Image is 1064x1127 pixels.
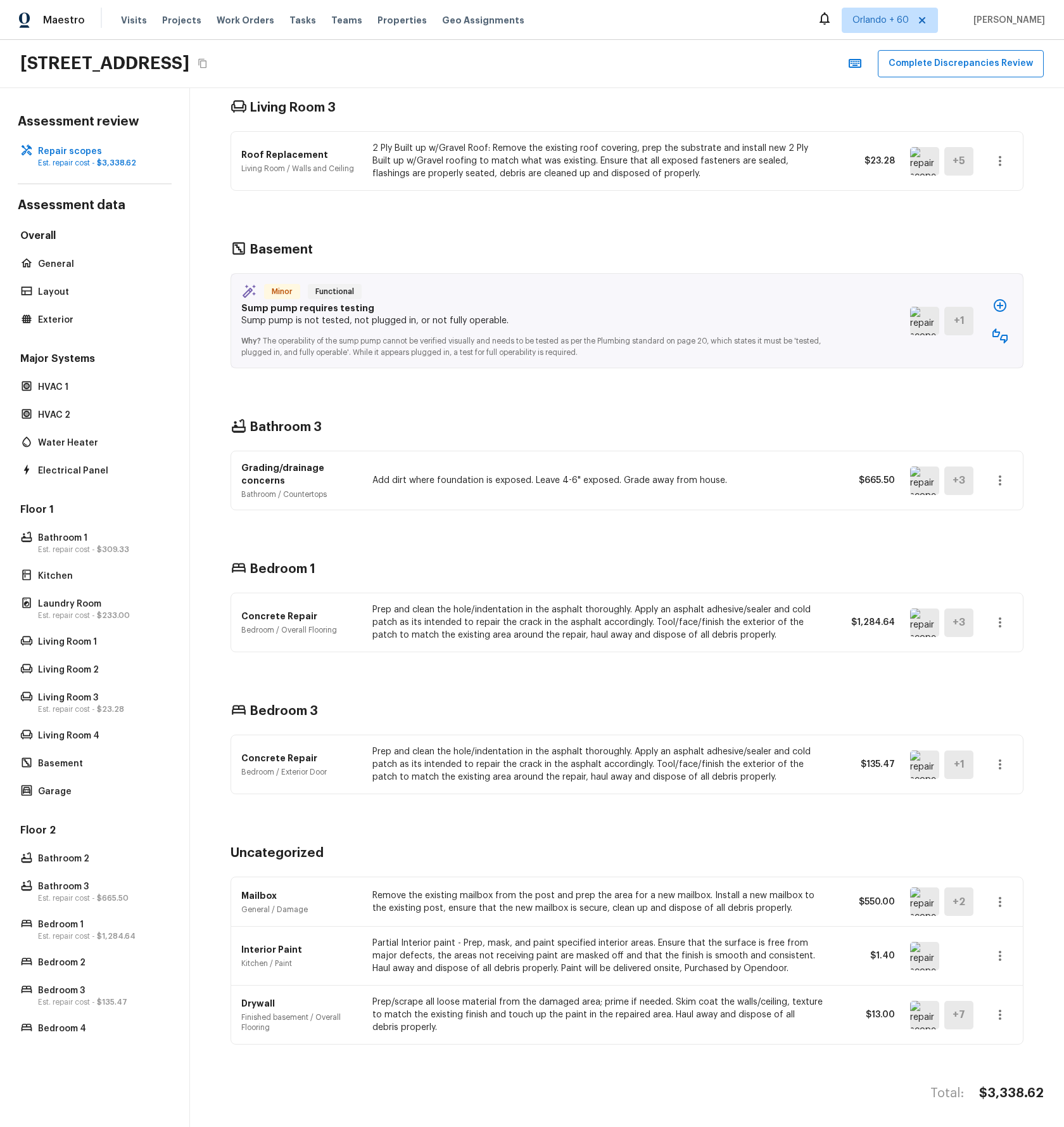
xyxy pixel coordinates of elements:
[38,853,164,865] p: Bathroom 2
[968,14,1045,27] span: [PERSON_NAME]
[267,285,298,298] span: Minor
[241,767,357,777] p: Bedroom / Exterior Door
[838,896,895,908] p: $550.00
[18,197,172,216] h4: Assessment data
[38,880,164,893] p: Bathroom 3
[38,286,164,299] p: Layout
[38,757,164,770] p: Basement
[38,918,164,931] p: Bedroom 1
[910,887,939,916] img: repair scope asset
[838,155,895,167] p: $23.28
[241,148,357,161] p: Roof Replacement
[38,258,164,271] p: General
[838,950,895,962] p: $1.40
[953,895,965,909] h5: + 2
[372,142,823,180] p: 2 Ply Built up w/Gravel Roof: Remove the existing roof covering, prep the substrate and install n...
[953,154,965,168] h5: + 5
[910,147,939,176] img: repair scope asset
[852,14,909,27] span: Orlando + 60
[930,1085,964,1102] h4: Total:
[194,55,211,72] button: Copy Address
[38,610,164,621] p: Est. repair cost -
[38,997,164,1007] p: Est. repair cost -
[838,616,895,629] p: $1,284.64
[910,750,939,779] img: repair scope asset
[38,158,164,168] p: Est. repair cost -
[18,229,172,245] h5: Overall
[38,465,164,477] p: Electrical Panel
[377,14,427,27] span: Properties
[953,1008,965,1022] h5: + 7
[241,610,357,622] p: Concrete Repair
[38,532,164,544] p: Bathroom 1
[38,314,164,326] p: Exterior
[241,625,357,635] p: Bedroom / Overall Flooring
[97,159,136,167] span: $3,338.62
[331,14,362,27] span: Teams
[910,1001,939,1029] img: repair scope asset
[38,931,164,941] p: Est. repair cost -
[241,997,357,1010] p: Drywall
[18,503,172,519] h5: Floor 1
[38,664,164,676] p: Living Room 2
[38,409,164,422] p: HVAC 2
[310,285,359,298] span: Functional
[38,636,164,648] p: Living Room 1
[38,984,164,997] p: Bedroom 3
[910,467,939,495] img: repair scope asset
[289,16,316,25] span: Tasks
[241,943,357,956] p: Interior Paint
[838,474,895,487] p: $665.50
[38,956,164,969] p: Bedroom 2
[241,461,357,487] p: Grading/drainage concerns
[38,1022,164,1035] p: Bedroom 4
[97,705,124,713] span: $23.28
[878,50,1044,77] button: Complete Discrepancies Review
[953,615,965,629] h5: + 3
[38,598,164,610] p: Laundry Room
[442,14,524,27] span: Geo Assignments
[38,437,164,449] p: Water Heater
[241,889,357,902] p: Mailbox
[97,546,129,553] span: $309.33
[38,692,164,704] p: Living Room 3
[38,893,164,903] p: Est. repair cost -
[979,1085,1044,1102] h4: $3,338.62
[241,302,839,314] p: Sump pump requires testing
[241,752,357,764] p: Concrete Repair
[18,823,172,840] h5: Floor 2
[38,544,164,555] p: Est. repair cost -
[241,489,357,499] p: Bathroom / Countertops
[38,730,164,742] p: Living Room 4
[18,352,172,368] h5: Major Systems
[38,785,164,798] p: Garage
[910,609,939,637] img: repair scope asset
[241,905,357,915] p: General / Damage
[250,561,315,577] h4: Bedroom 1
[372,889,823,915] p: Remove the existing mailbox from the post and prep the area for a new mailbox. Install a new mail...
[954,757,965,771] h5: + 1
[20,52,189,75] h2: [STREET_ADDRESS]
[910,942,939,970] img: repair scope asset
[38,145,164,158] p: Repair scopes
[372,745,823,783] p: Prep and clean the hole/indentation in the asphalt thoroughly. Apply an asphalt adhesive/sealer a...
[372,996,823,1034] p: Prep/scrape all loose material from the damaged area; prime if needed. Skim coat the walls/ceilin...
[250,703,318,719] h4: Bedroom 3
[838,758,895,771] p: $135.47
[250,100,336,116] h4: Living Room 3
[954,314,965,328] h5: + 1
[250,419,322,435] h4: Bathroom 3
[241,337,261,345] span: Why?
[838,1008,895,1021] p: $13.00
[97,998,127,1006] span: $135.47
[97,894,129,902] span: $665.50
[372,603,823,641] p: Prep and clean the hole/indentation in the asphalt thoroughly. Apply an asphalt adhesive/sealer a...
[241,327,839,357] p: The operability of the sump pump cannot be verified visually and needs to be tested as per the Pl...
[97,612,130,619] span: $233.00
[43,14,85,27] span: Maestro
[38,570,164,583] p: Kitchen
[18,113,172,130] h4: Assessment review
[217,14,274,27] span: Work Orders
[953,473,965,487] h5: + 3
[97,932,136,940] span: $1,284.64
